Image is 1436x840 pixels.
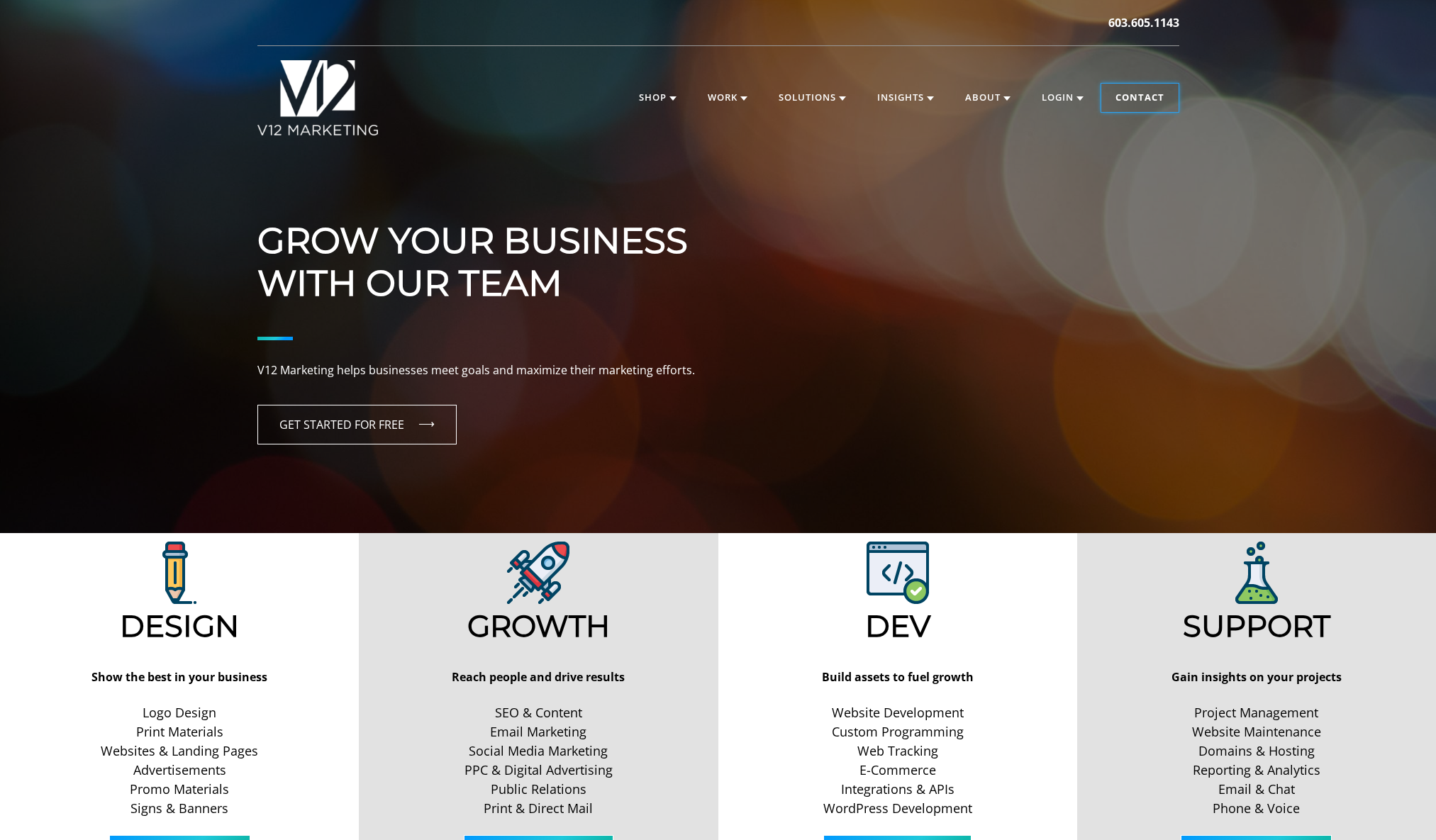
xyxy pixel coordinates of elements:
a: Email Marketing [364,722,712,741]
p: Reach people and drive results [364,668,712,687]
a: Shop [625,84,691,112]
a: Print Materials [6,722,353,741]
a: Web Tracking [724,741,1072,761]
h1: Grow Your Business With Our Team [257,177,1179,305]
h2: Dev [724,608,1072,644]
a: Work [694,84,762,112]
a: Websites & Landing Pages [6,741,353,761]
a: Login [1028,84,1098,112]
h2: Design [6,608,353,644]
a: GET STARTED FOR FREE [257,405,457,444]
a: Logo Design [6,703,353,722]
a: SEO & Content [364,703,712,722]
a: Contact [1101,84,1179,112]
a: Social Media Marketing [364,741,712,761]
p: Build assets to fuel growth [724,668,1072,687]
a: Solutions [764,84,860,112]
a: E-Commerce [724,761,1072,780]
a: Reporting & Analytics [1083,761,1430,780]
h2: Growth [364,608,712,644]
h2: Support [1083,608,1430,644]
a: Advertisements [6,761,353,780]
a: Email & Chat [1083,780,1430,799]
img: V12 Marketing Support Solutions [1235,542,1278,604]
p: V12 Marketing helps businesses meet goals and maximize their marketing efforts. [257,362,1179,380]
a: Integrations & APIs [724,780,1072,799]
a: Website Development [724,703,1072,722]
a: Custom Programming [724,722,1072,741]
a: Insights [863,84,948,112]
p: Show the best in your business [6,668,353,687]
iframe: Chat Widget [1365,772,1436,840]
img: V12 Marketing Design Solutions [507,542,569,604]
a: Website Maintenance [1083,722,1430,741]
a: Print & Direct Mail [364,799,712,818]
p: Gain insights on your projects [1083,668,1430,687]
a: 603.605.1143 [1108,14,1179,31]
a: Promo Materials [6,780,353,799]
img: V12 Marketing Design Solutions [162,542,196,604]
img: V12 MARKETING Logo New Hampshire Marketing Agency [257,60,379,135]
a: WordPress Development [724,799,1072,818]
a: About [951,84,1025,112]
a: Signs & Banners [6,799,353,818]
a: Project Management [1083,703,1430,722]
a: Public Relations [364,780,712,799]
a: Phone & Voice [1083,799,1430,818]
a: PPC & Digital Advertising [364,761,712,780]
a: Domains & Hosting [1083,741,1430,761]
img: V12 Marketing Web Development Solutions [867,542,929,604]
